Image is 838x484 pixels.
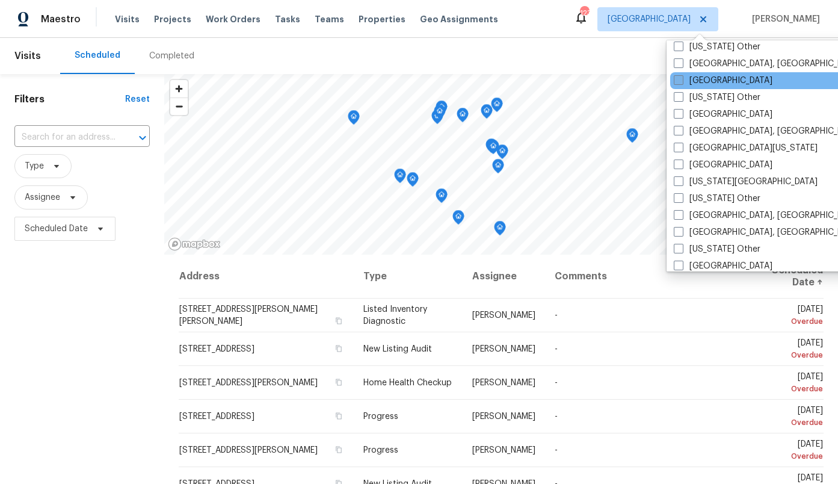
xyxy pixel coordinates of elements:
[275,15,300,23] span: Tasks
[472,379,535,387] span: [PERSON_NAME]
[748,305,823,327] span: [DATE]
[14,93,125,105] h1: Filters
[333,444,344,455] button: Copy Address
[179,305,318,326] span: [STREET_ADDRESS][PERSON_NAME][PERSON_NAME]
[363,446,398,455] span: Progress
[487,140,499,158] div: Map marker
[407,172,419,191] div: Map marker
[555,379,558,387] span: -
[674,193,760,205] label: [US_STATE] Other
[626,128,638,147] div: Map marker
[674,92,760,104] label: [US_STATE] Other
[179,379,318,387] span: [STREET_ADDRESS][PERSON_NAME]
[545,255,739,299] th: Comments
[674,176,818,188] label: [US_STATE][GEOGRAPHIC_DATA]
[333,343,344,354] button: Copy Address
[555,345,558,353] span: -
[134,129,151,146] button: Open
[179,255,354,299] th: Address
[485,138,498,157] div: Map marker
[363,379,452,387] span: Home Health Checkup
[674,159,772,171] label: [GEOGRAPHIC_DATA]
[149,50,194,62] div: Completed
[206,13,260,25] span: Work Orders
[431,110,443,128] div: Map marker
[434,105,446,123] div: Map marker
[674,142,818,154] label: [GEOGRAPHIC_DATA][US_STATE]
[491,98,503,116] div: Map marker
[457,108,469,126] div: Map marker
[179,345,254,353] span: [STREET_ADDRESS]
[363,345,432,353] span: New Listing Audit
[170,80,188,98] button: Zoom in
[359,13,405,25] span: Properties
[472,446,535,455] span: [PERSON_NAME]
[494,221,506,240] div: Map marker
[555,412,558,421] span: -
[115,13,140,25] span: Visits
[41,13,81,25] span: Maestro
[333,411,344,421] button: Copy Address
[179,412,254,421] span: [STREET_ADDRESS]
[472,412,535,421] span: [PERSON_NAME]
[14,128,116,147] input: Search for an address...
[739,255,824,299] th: Scheduled Date ↑
[748,450,823,462] div: Overdue
[354,255,463,299] th: Type
[452,210,464,229] div: Map marker
[170,98,188,115] button: Zoom out
[333,315,344,326] button: Copy Address
[420,13,498,25] span: Geo Assignments
[333,377,344,388] button: Copy Address
[348,110,360,129] div: Map marker
[125,93,150,105] div: Reset
[674,260,772,272] label: [GEOGRAPHIC_DATA]
[674,75,772,87] label: [GEOGRAPHIC_DATA]
[674,243,760,255] label: [US_STATE] Other
[436,188,448,207] div: Map marker
[436,101,448,119] div: Map marker
[496,144,508,163] div: Map marker
[154,13,191,25] span: Projects
[25,223,88,235] span: Scheduled Date
[608,13,691,25] span: [GEOGRAPHIC_DATA]
[748,373,823,395] span: [DATE]
[14,43,41,69] span: Visits
[481,104,493,123] div: Map marker
[748,406,823,429] span: [DATE]
[747,13,820,25] span: [PERSON_NAME]
[748,339,823,361] span: [DATE]
[25,160,44,172] span: Type
[363,305,427,326] span: Listed Inventory Diagnostic
[25,191,60,203] span: Assignee
[75,49,120,61] div: Scheduled
[394,169,406,187] div: Map marker
[580,7,588,19] div: 123
[748,417,823,429] div: Overdue
[472,345,535,353] span: [PERSON_NAME]
[748,383,823,395] div: Overdue
[179,446,318,455] span: [STREET_ADDRESS][PERSON_NAME]
[555,311,558,320] span: -
[168,237,221,251] a: Mapbox homepage
[363,412,398,421] span: Progress
[472,311,535,320] span: [PERSON_NAME]
[463,255,545,299] th: Assignee
[674,108,772,120] label: [GEOGRAPHIC_DATA]
[164,74,822,255] canvas: Map
[748,440,823,462] span: [DATE]
[315,13,344,25] span: Teams
[748,349,823,361] div: Overdue
[555,446,558,455] span: -
[748,315,823,327] div: Overdue
[492,159,504,178] div: Map marker
[674,41,760,53] label: [US_STATE] Other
